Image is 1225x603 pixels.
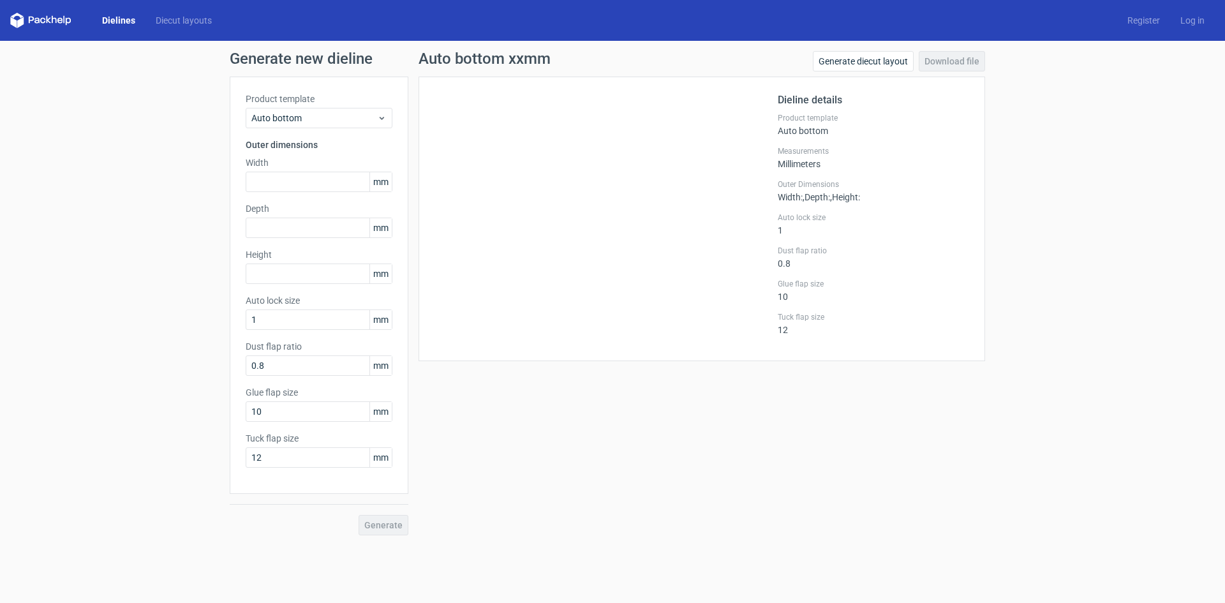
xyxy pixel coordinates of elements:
a: Dielines [92,14,145,27]
label: Width [246,156,392,169]
div: 10 [778,279,969,302]
span: mm [369,310,392,329]
h1: Auto bottom xxmm [419,51,551,66]
label: Auto lock size [246,294,392,307]
label: Outer Dimensions [778,179,969,190]
span: mm [369,448,392,467]
label: Tuck flap size [778,312,969,322]
label: Glue flap size [778,279,969,289]
label: Auto lock size [778,212,969,223]
a: Register [1117,14,1170,27]
h3: Outer dimensions [246,138,392,151]
span: Auto bottom [251,112,377,124]
label: Height [246,248,392,261]
div: Millimeters [778,146,969,169]
label: Dust flap ratio [246,340,392,353]
div: 12 [778,312,969,335]
label: Product template [246,93,392,105]
span: , Depth : [803,192,830,202]
label: Depth [246,202,392,215]
span: mm [369,402,392,421]
label: Tuck flap size [246,432,392,445]
label: Product template [778,113,969,123]
div: Auto bottom [778,113,969,136]
a: Generate diecut layout [813,51,914,71]
label: Glue flap size [246,386,392,399]
h2: Dieline details [778,93,969,108]
span: , Height : [830,192,860,202]
span: mm [369,264,392,283]
a: Diecut layouts [145,14,222,27]
span: Width : [778,192,803,202]
span: mm [369,172,392,191]
a: Log in [1170,14,1215,27]
h1: Generate new dieline [230,51,995,66]
div: 0.8 [778,246,969,269]
label: Measurements [778,146,969,156]
span: mm [369,218,392,237]
label: Dust flap ratio [778,246,969,256]
div: 1 [778,212,969,235]
span: mm [369,356,392,375]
